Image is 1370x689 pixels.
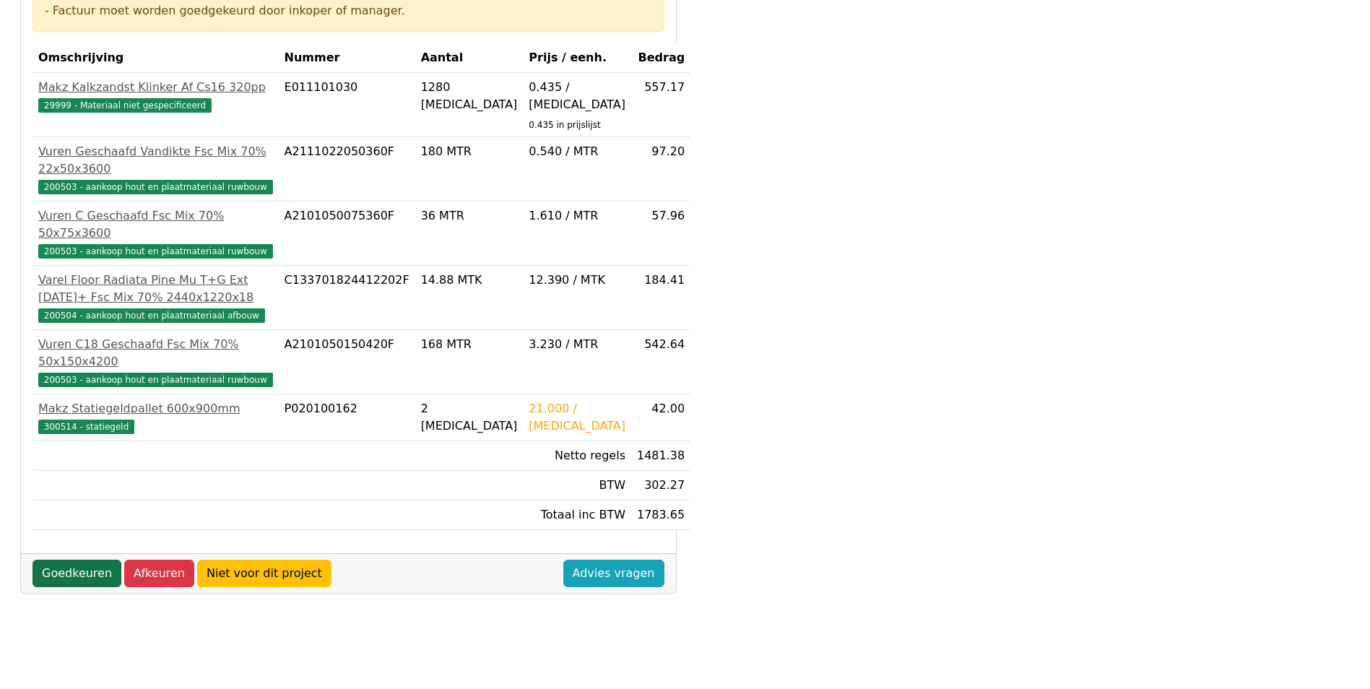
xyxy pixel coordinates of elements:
[529,272,625,289] div: 12.390 / MTK
[421,400,518,435] div: 2 [MEDICAL_DATA]
[631,73,690,137] td: 557.17
[631,137,690,201] td: 97.20
[415,43,524,73] th: Aantal
[38,336,273,388] a: Vuren C18 Geschaafd Fsc Mix 70% 50x150x4200200503 - aankoop hout en plaatmateriaal ruwbouw
[38,420,134,434] span: 300514 - statiegeld
[631,43,690,73] th: Bedrag
[45,2,652,19] div: - Factuur moet worden goedgekeurd door inkoper of manager.
[197,560,331,587] a: Niet voor dit project
[279,137,415,201] td: A2111022050360F
[631,471,690,500] td: 302.27
[38,336,273,370] div: Vuren C18 Geschaafd Fsc Mix 70% 50x150x4200
[38,400,273,417] div: Makz Statiegeldpallet 600x900mm
[631,441,690,471] td: 1481.38
[529,120,600,130] sub: 0.435 in prijslijst
[38,272,273,306] div: Varel Floor Radiata Pine Mu T+G Ext [DATE]+ Fsc Mix 70% 2440x1220x18
[631,330,690,394] td: 542.64
[279,201,415,266] td: A2101050075360F
[421,272,518,289] div: 14.88 MTK
[523,500,631,530] td: Totaal inc BTW
[124,560,194,587] a: Afkeuren
[529,79,625,113] div: 0.435 / [MEDICAL_DATA]
[523,471,631,500] td: BTW
[279,266,415,330] td: C133701824412202F
[529,400,625,435] div: 21.000 / [MEDICAL_DATA]
[38,244,273,259] span: 200503 - aankoop hout en plaatmateriaal ruwbouw
[38,98,212,113] span: 29999 - Materiaal niet gespecificeerd
[421,143,518,160] div: 180 MTR
[523,441,631,471] td: Netto regels
[631,201,690,266] td: 57.96
[38,180,273,194] span: 200503 - aankoop hout en plaatmateriaal ruwbouw
[279,394,415,441] td: P020100162
[563,560,664,587] a: Advies vragen
[38,400,273,435] a: Makz Statiegeldpallet 600x900mm300514 - statiegeld
[523,43,631,73] th: Prijs / eenh.
[631,500,690,530] td: 1783.65
[631,266,690,330] td: 184.41
[421,207,518,225] div: 36 MTR
[38,207,273,242] div: Vuren C Geschaafd Fsc Mix 70% 50x75x3600
[279,43,415,73] th: Nummer
[38,143,273,195] a: Vuren Geschaafd Vandikte Fsc Mix 70% 22x50x3600200503 - aankoop hout en plaatmateriaal ruwbouw
[279,73,415,137] td: E011101030
[421,336,518,353] div: 168 MTR
[38,207,273,259] a: Vuren C Geschaafd Fsc Mix 70% 50x75x3600200503 - aankoop hout en plaatmateriaal ruwbouw
[529,336,625,353] div: 3.230 / MTR
[38,143,273,178] div: Vuren Geschaafd Vandikte Fsc Mix 70% 22x50x3600
[38,272,273,324] a: Varel Floor Radiata Pine Mu T+G Ext [DATE]+ Fsc Mix 70% 2440x1220x18200504 - aankoop hout en plaa...
[279,330,415,394] td: A2101050150420F
[38,308,265,323] span: 200504 - aankoop hout en plaatmateriaal afbouw
[529,143,625,160] div: 0.540 / MTR
[38,373,273,387] span: 200503 - aankoop hout en plaatmateriaal ruwbouw
[32,560,121,587] a: Goedkeuren
[38,79,273,113] a: Makz Kalkzandst Klinker Af Cs16 320pp29999 - Materiaal niet gespecificeerd
[421,79,518,113] div: 1280 [MEDICAL_DATA]
[32,43,279,73] th: Omschrijving
[631,394,690,441] td: 42.00
[38,79,273,96] div: Makz Kalkzandst Klinker Af Cs16 320pp
[529,207,625,225] div: 1.610 / MTR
